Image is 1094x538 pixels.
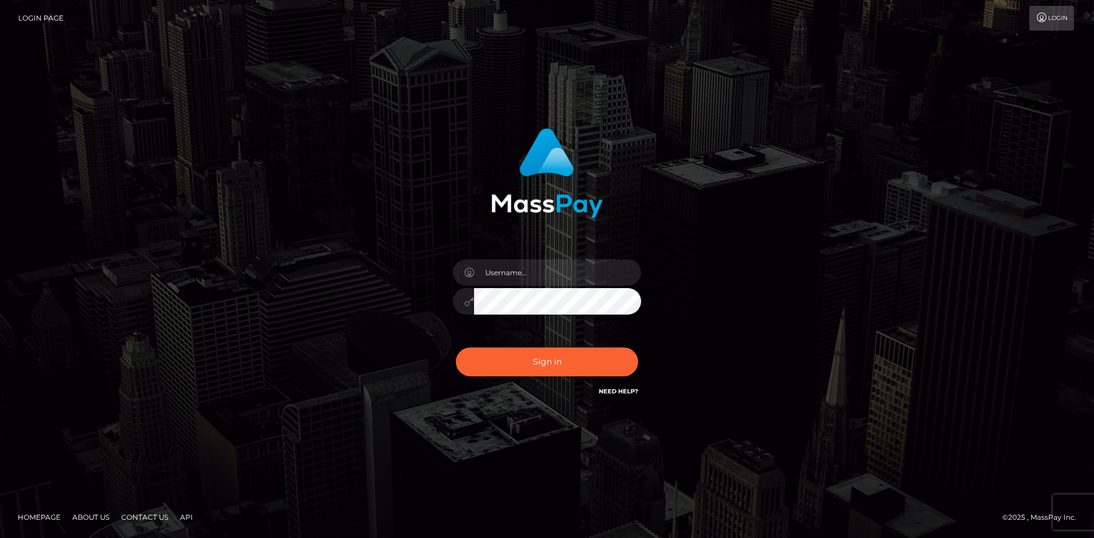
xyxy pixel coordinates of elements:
a: About Us [68,508,114,526]
a: API [175,508,198,526]
div: © 2025 , MassPay Inc. [1002,511,1085,524]
a: Login [1029,6,1074,31]
input: Username... [474,259,641,286]
a: Homepage [13,508,65,526]
a: Need Help? [599,387,638,395]
a: Login Page [18,6,64,31]
button: Sign in [456,347,638,376]
a: Contact Us [116,508,173,526]
img: MassPay Login [491,128,603,218]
